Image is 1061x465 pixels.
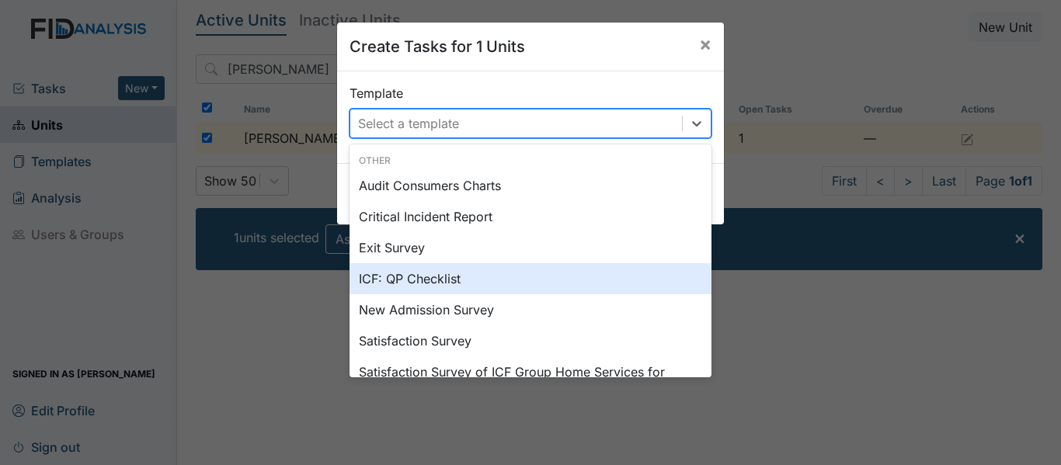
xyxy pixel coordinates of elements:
[358,114,459,133] div: Select a template
[350,35,525,58] h5: Create Tasks for 1 Units
[350,84,403,102] label: Template
[350,201,711,232] div: Critical Incident Report
[350,232,711,263] div: Exit Survey
[350,294,711,325] div: New Admission Survey
[699,33,711,55] span: ×
[350,154,711,168] div: Other
[350,356,711,406] div: Satisfaction Survey of ICF Group Home Services for Parent/Guardian
[350,325,711,356] div: Satisfaction Survey
[687,23,724,66] button: Close
[350,263,711,294] div: ICF: QP Checklist
[350,170,711,201] div: Audit Consumers Charts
